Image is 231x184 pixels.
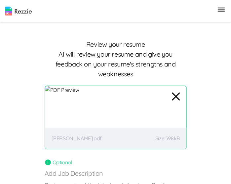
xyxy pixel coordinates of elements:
p: AI will review your resume and give you feedback on your resume's strengths and weaknesses [45,49,187,79]
p: Add Job Description [45,169,187,178]
div: Optional [45,158,187,166]
p: Size: 598kB [155,134,179,142]
p: [PERSON_NAME].pdf [52,134,102,142]
p: Review your resume [45,39,187,49]
img: logo [5,7,32,15]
